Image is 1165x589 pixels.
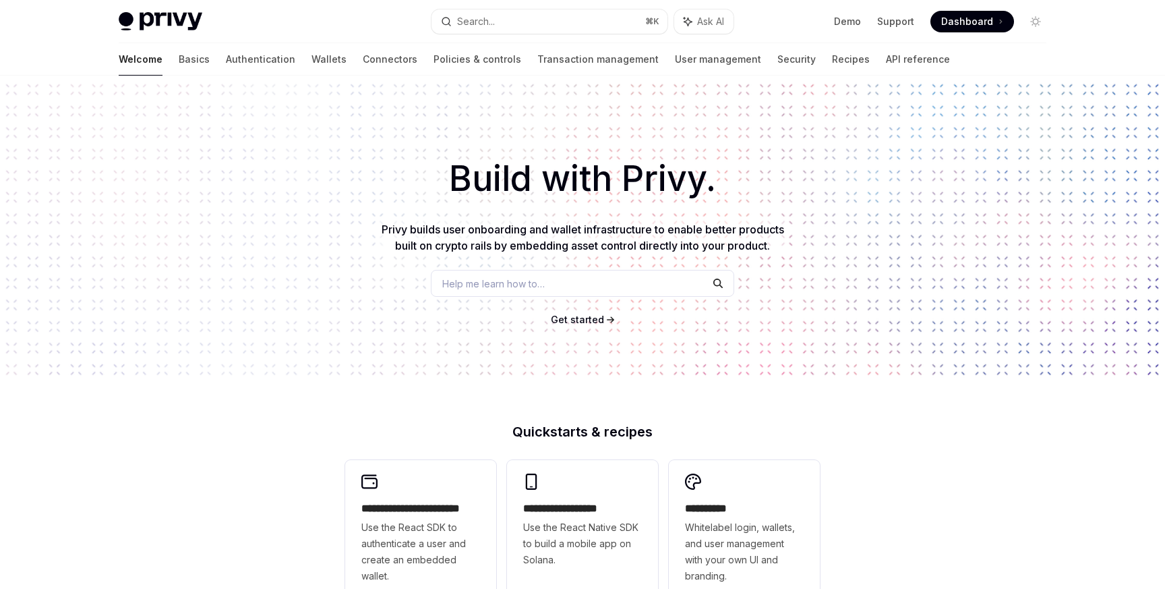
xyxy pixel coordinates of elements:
[382,223,784,252] span: Privy builds user onboarding and wallet infrastructure to enable better products built on crypto ...
[777,43,816,76] a: Security
[434,43,521,76] a: Policies & controls
[674,9,734,34] button: Ask AI
[523,520,642,568] span: Use the React Native SDK to build a mobile app on Solana.
[877,15,914,28] a: Support
[361,520,480,584] span: Use the React SDK to authenticate a user and create an embedded wallet.
[685,520,804,584] span: Whitelabel login, wallets, and user management with your own UI and branding.
[697,15,724,28] span: Ask AI
[226,43,295,76] a: Authentication
[675,43,761,76] a: User management
[886,43,950,76] a: API reference
[119,43,162,76] a: Welcome
[311,43,347,76] a: Wallets
[834,15,861,28] a: Demo
[551,314,604,325] span: Get started
[930,11,1014,32] a: Dashboard
[645,16,659,27] span: ⌘ K
[941,15,993,28] span: Dashboard
[551,313,604,327] a: Get started
[1025,11,1046,32] button: Toggle dark mode
[457,13,495,30] div: Search...
[832,43,870,76] a: Recipes
[363,43,417,76] a: Connectors
[179,43,210,76] a: Basics
[431,9,667,34] button: Search...⌘K
[22,152,1143,205] h1: Build with Privy.
[537,43,659,76] a: Transaction management
[345,425,820,439] h2: Quickstarts & recipes
[119,12,202,31] img: light logo
[442,277,545,291] span: Help me learn how to…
